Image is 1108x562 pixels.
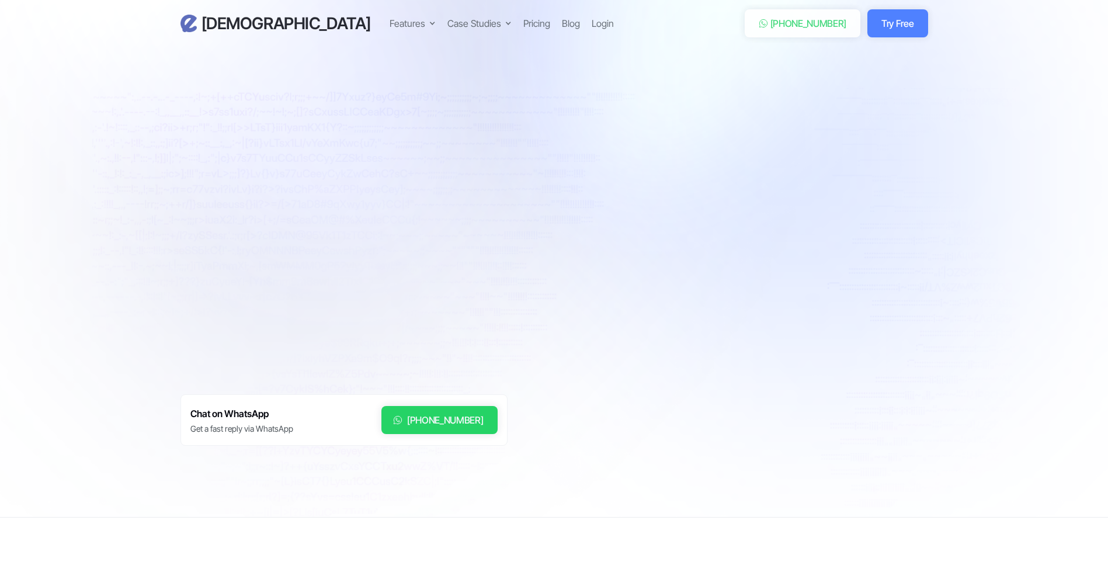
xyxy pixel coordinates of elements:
div: [PHONE_NUMBER] [770,16,847,30]
h3: [DEMOGRAPHIC_DATA] [202,13,371,34]
div: Features [390,16,425,30]
div: Features [390,16,436,30]
a: Pricing [523,16,550,30]
div: [PHONE_NUMBER] [407,413,484,427]
a: Try Free [867,9,928,37]
div: Case Studies [447,16,512,30]
a: [PHONE_NUMBER] [745,9,861,37]
div: Get a fast reply via WhatsApp [190,423,293,435]
h6: Chat on WhatsApp [190,406,293,422]
div: Case Studies [447,16,501,30]
a: Login [592,16,614,30]
a: [PHONE_NUMBER] [381,406,498,434]
a: home [180,13,371,34]
a: Blog [562,16,580,30]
